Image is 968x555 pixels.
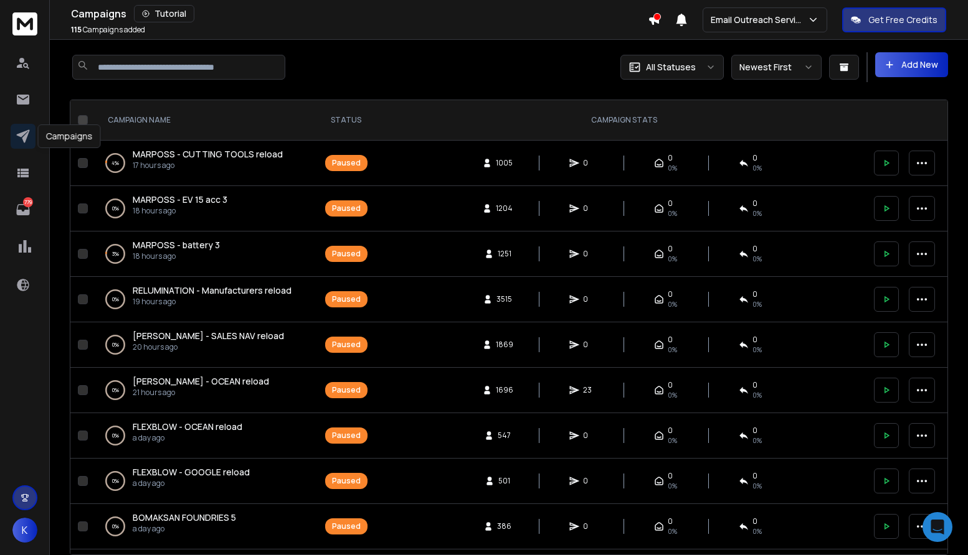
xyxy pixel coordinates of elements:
span: 0 % [752,390,762,400]
div: Paused [332,340,361,350]
span: 0 [752,426,757,436]
span: 0% [668,436,677,445]
td: 0%RELUMINATION - Manufacturers reload19 hours ago [93,277,311,322]
div: Campaigns [37,124,100,148]
span: 547 [498,431,511,441]
span: 0 [583,476,596,486]
button: Add New [875,52,948,77]
span: 0 [668,289,673,299]
span: 0 [583,294,596,304]
p: 21 hours ago [133,388,269,398]
button: Get Free Credits [842,7,946,32]
span: 0% [752,299,762,309]
span: 1204 [496,203,513,213]
div: Paused [332,521,361,531]
td: 0%FLEXBLOW - GOOGLE reloada day ago [93,459,311,504]
span: 0% [752,526,762,536]
span: 0% [752,436,762,445]
span: 0 [668,153,673,163]
button: Newest First [731,55,822,80]
div: Paused [332,294,361,304]
p: Get Free Credits [868,14,937,26]
td: 0%[PERSON_NAME] - OCEAN reload21 hours ago [93,368,311,413]
span: 0 [668,198,673,208]
span: 0% [752,481,762,491]
a: [PERSON_NAME] - SALES NAV reload [133,330,284,342]
span: FLEXBLOW - GOOGLE reload [133,466,250,478]
div: Campaigns [71,5,648,22]
p: a day ago [133,478,250,488]
a: [PERSON_NAME] - OCEAN reload [133,375,269,388]
span: 1251 [498,249,511,259]
a: MARPOSS - CUTTING TOOLS reload [133,148,283,161]
p: 0 % [112,202,119,215]
p: 20 hours ago [133,342,284,352]
a: RELUMINATION - Manufacturers reload [133,284,292,297]
span: 1005 [496,158,513,168]
span: 0% [668,526,677,536]
span: 0 [583,431,596,441]
span: 0% [668,481,677,491]
p: 0 % [112,475,119,487]
a: FLEXBLOW - OCEAN reload [133,421,242,433]
p: 3 % [112,248,119,260]
p: 17 hours ago [133,161,283,170]
a: BOMAKSAN FOUNDRIES 5 [133,511,236,524]
span: 0 [752,244,757,254]
div: Paused [332,158,361,168]
span: RELUMINATION - Manufacturers reload [133,284,292,296]
div: Paused [332,249,361,259]
span: 0 [752,198,757,208]
span: 0 [668,335,673,345]
span: 0% [668,390,677,400]
span: 0 [583,340,596,350]
p: 0 % [112,520,119,533]
th: STATUS [311,100,381,141]
th: CAMPAIGN STATS [381,100,866,141]
span: 0% [668,345,677,355]
span: 0 [668,516,673,526]
p: 18 hours ago [133,251,220,261]
p: 779 [23,197,33,207]
p: 18 hours ago [133,206,227,216]
span: 0 [752,289,757,299]
span: 3515 [496,294,512,304]
p: 19 hours ago [133,297,292,307]
a: 779 [11,197,36,222]
td: 0%[PERSON_NAME] - SALES NAV reload20 hours ago [93,322,311,368]
span: 0% [668,254,677,264]
span: 0% [752,345,762,355]
a: MARPOSS - battery 3 [133,239,220,251]
span: 0 [752,335,757,345]
p: 0 % [112,384,119,396]
p: 0 % [112,293,119,305]
span: 501 [498,476,511,486]
span: 0% [752,163,762,173]
span: 0 [668,426,673,436]
span: MARPOSS - EV 15 acc 3 [133,194,227,205]
span: MARPOSS - battery 3 [133,239,220,251]
span: 0% [668,163,677,173]
div: Open Intercom Messenger [923,512,952,542]
span: 0% [752,254,762,264]
span: 0 [583,158,596,168]
span: 0 [668,380,673,390]
div: Paused [332,476,361,486]
span: 0 [583,521,596,531]
span: 0 [752,380,757,390]
span: 0 [668,244,673,254]
span: 0% [752,208,762,218]
p: Campaigns added [71,25,145,35]
button: K [12,518,37,543]
span: 1869 [496,340,513,350]
div: Paused [332,385,361,395]
p: 0 % [112,338,119,351]
span: [PERSON_NAME] - OCEAN reload [133,375,269,387]
p: 4 % [112,157,119,169]
span: 0 [752,153,757,163]
td: 0%FLEXBLOW - OCEAN reloada day ago [93,413,311,459]
p: a day ago [133,524,236,534]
